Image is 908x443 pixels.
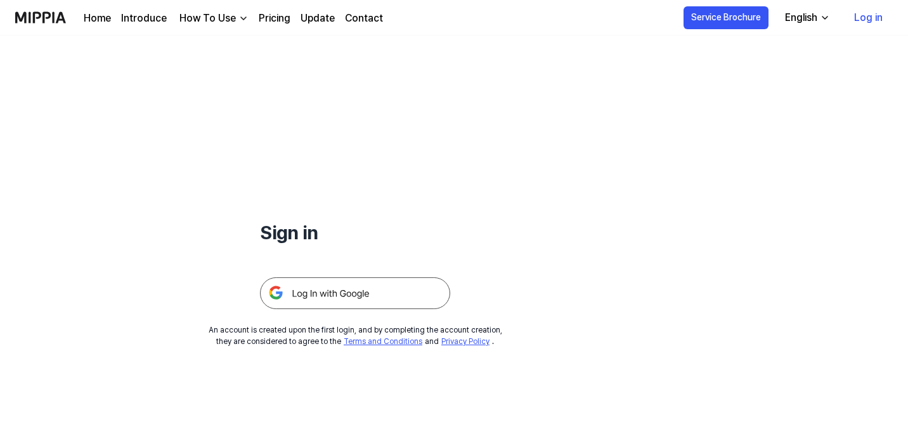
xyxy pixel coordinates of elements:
[775,5,838,30] button: English
[260,218,450,247] h1: Sign in
[238,13,249,23] img: down
[344,337,422,346] a: Terms and Conditions
[209,324,502,347] div: An account is created upon the first login, and by completing the account creation, they are cons...
[684,6,769,29] button: Service Brochure
[177,11,238,26] div: How To Use
[782,10,820,25] div: English
[84,11,111,26] a: Home
[260,277,450,309] img: 구글 로그인 버튼
[301,11,335,26] a: Update
[345,11,383,26] a: Contact
[121,11,167,26] a: Introduce
[259,11,290,26] a: Pricing
[177,11,249,26] button: How To Use
[441,337,490,346] a: Privacy Policy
